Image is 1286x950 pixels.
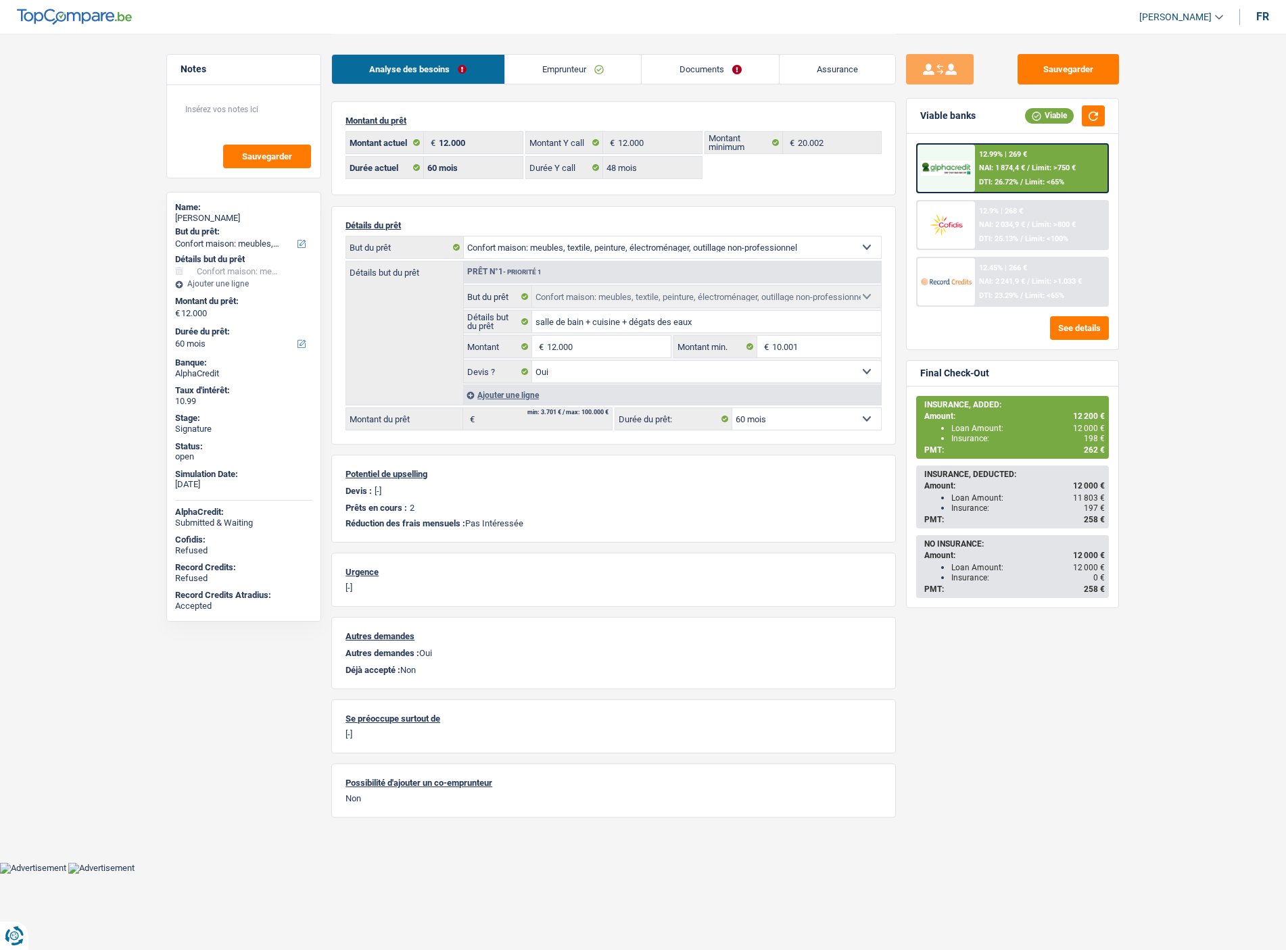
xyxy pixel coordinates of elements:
[1073,563,1105,572] span: 12 000 €
[527,409,609,416] div: min: 3.701 € / max: 100.000 €
[603,132,618,153] span: €
[1084,445,1105,455] span: 262 €
[175,518,312,528] div: Submitted & Waiting
[175,601,312,611] div: Accepted
[505,55,642,84] a: Emprunteur
[175,308,180,319] span: €
[951,424,1105,433] div: Loan Amount:
[951,503,1105,513] div: Insurance:
[375,486,381,496] p: [-]
[346,518,465,528] span: Réduction des frais mensuels :
[346,648,882,658] p: Oui
[346,486,372,496] p: Devis :
[1073,424,1105,433] span: 12 000 €
[921,212,971,237] img: Cofidis
[920,368,989,379] div: Final Check-Out
[979,277,1025,286] span: NAI: 2 241,9 €
[1018,54,1119,84] button: Sauvegarder
[175,368,312,379] div: AlphaCredit
[1032,220,1076,229] span: Limit: >800 €
[346,116,882,126] p: Montant du prêt
[181,64,307,75] h5: Notes
[346,582,882,593] p: [-]
[921,269,971,294] img: Record Credits
[951,573,1105,582] div: Insurance:
[1139,11,1212,23] span: [PERSON_NAME]
[346,567,882,577] p: Urgence
[920,110,976,122] div: Viable banks
[615,408,732,430] label: Durée du prêt:
[951,434,1105,443] div: Insurance:
[464,336,532,357] label: Montant
[175,326,310,337] label: Durée du prêt:
[346,469,882,479] p: Potentiel de upselling
[979,234,1018,243] span: DTI: 25.13%
[175,396,312,407] div: 10.99
[175,545,312,556] div: Refused
[979,264,1027,272] div: 12.45% | 266 €
[346,408,463,430] label: Montant du prêt
[1025,178,1064,186] span: Limit: <65%
[346,220,882,230] p: Détails du prêt
[1073,551,1105,560] span: 12 000 €
[1073,481,1105,491] span: 12 000 €
[346,132,424,153] label: Montant actuel
[924,584,1105,594] div: PMT:
[757,336,772,357] span: €
[175,254,312,265] div: Détails but du prêt
[175,385,312,396] div: Taux d'intérêt:
[17,9,132,25] img: TopCompare Logo
[1020,178,1023,186] span: /
[332,55,504,84] a: Analyse des besoins
[979,207,1023,216] div: 12.9% | 268 €
[1073,493,1105,503] span: 11 803 €
[674,336,757,357] label: Montant min.
[924,470,1105,479] div: INSURANCE, DEDUCTED:
[1128,6,1223,28] a: [PERSON_NAME]
[1084,434,1105,443] span: 198 €
[346,518,882,528] p: Pas Intéressée
[979,150,1027,159] div: 12.99% | 269 €
[464,268,545,276] div: Prêt n°1
[346,236,464,258] label: But du prêt
[175,357,312,368] div: Banque:
[924,445,1105,455] div: PMT:
[1256,10,1269,23] div: fr
[223,145,311,168] button: Sauvegarder
[175,573,312,584] div: Refused
[242,152,292,161] span: Sauvegarder
[346,778,882,788] p: Possibilité d'ajouter un co-emprunteur
[1025,291,1064,300] span: Limit: <65%
[1050,316,1109,340] button: See details
[346,503,407,513] p: Prêts en cours :
[175,424,312,434] div: Signature
[1020,291,1023,300] span: /
[463,385,881,405] div: Ajouter une ligne
[532,336,547,357] span: €
[346,729,882,739] p: [-]
[463,408,478,430] span: €
[464,361,532,382] label: Devis ?
[924,411,1105,421] div: Amount:
[979,164,1025,172] span: NAI: 1 874,4 €
[346,665,882,675] p: Non
[175,441,312,452] div: Status:
[175,413,312,424] div: Stage:
[979,178,1018,186] span: DTI: 26.72%
[1084,515,1105,524] span: 258 €
[68,863,135,874] img: Advertisement
[464,286,532,307] label: But du prêt
[346,648,419,658] span: Autres demandes :
[1025,234,1068,243] span: Limit: <100%
[175,213,312,224] div: [PERSON_NAME]
[175,296,310,307] label: Montant du prêt:
[464,311,532,332] label: Détails but du prêt
[705,132,783,153] label: Montant minimum
[1084,584,1105,594] span: 258 €
[1093,573,1105,582] span: 0 €
[346,714,882,724] p: Se préoccupe surtout de
[1032,164,1076,172] span: Limit: >750 €
[175,226,310,237] label: But du prêt:
[921,161,971,176] img: AlphaCredit
[924,551,1105,560] div: Amount:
